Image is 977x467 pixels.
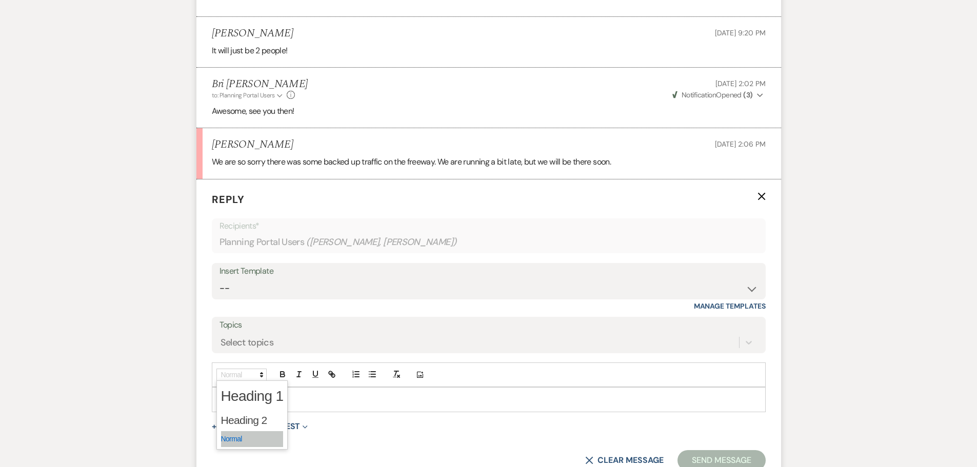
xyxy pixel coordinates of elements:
label: Topics [220,318,758,333]
h5: [PERSON_NAME] [212,27,293,40]
div: Insert Template [220,264,758,279]
button: Share [212,422,250,431]
p: Recipients* [220,219,758,233]
span: [DATE] 2:06 PM [715,139,765,149]
button: NotificationOpened (3) [671,90,766,100]
p: We are so sorry there was some backed up traffic on the freeway. We are running a bit late, but w... [212,155,766,169]
span: ( [PERSON_NAME], [PERSON_NAME] ) [306,235,457,249]
h5: [PERSON_NAME] [212,138,293,151]
a: Manage Templates [694,301,766,311]
p: Awesome, see you then! [212,105,766,118]
span: [DATE] 2:02 PM [715,79,765,88]
span: [DATE] 9:20 PM [715,28,765,37]
span: Notification [682,90,716,99]
span: + [212,422,216,431]
span: Opened [672,90,753,99]
div: Planning Portal Users [220,232,758,252]
button: Clear message [585,456,663,464]
span: to: Planning Portal Users [212,91,275,99]
h5: Bri [PERSON_NAME] [212,78,308,91]
span: Reply [212,193,245,206]
p: It will just be 2 people! [212,44,766,57]
strong: ( 3 ) [743,90,752,99]
div: Select topics [221,336,274,350]
button: to: Planning Portal Users [212,91,285,100]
